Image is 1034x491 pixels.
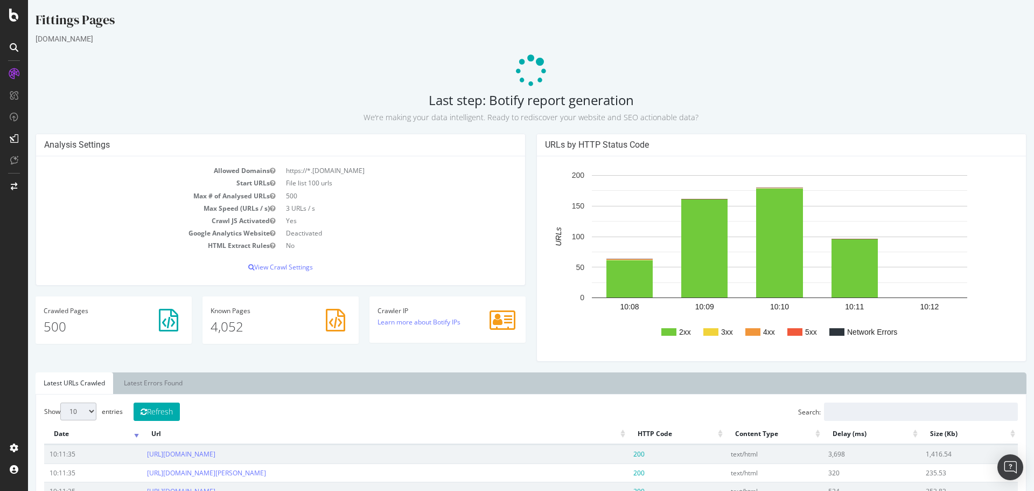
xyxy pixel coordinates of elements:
h2: Last step: Botify report generation [8,93,998,123]
th: Delay (ms): activate to sort column ascending [795,424,892,445]
input: Search: [796,403,990,421]
td: 3 URLs / s [253,202,489,215]
span: 200 [605,468,617,478]
h4: Pages Known [183,307,323,314]
td: Google Analytics Website [16,227,253,239]
th: Size (Kb): activate to sort column ascending [892,424,990,445]
text: 10:12 [892,302,911,311]
td: Max # of Analysed URLs [16,190,253,202]
td: 500 [253,190,489,202]
text: Network Errors [819,328,869,336]
h4: Crawler IP [350,307,490,314]
text: 200 [544,171,557,180]
td: HTML Extract Rules [16,239,253,252]
a: [URL][DOMAIN_NAME] [119,449,187,459]
label: Show entries [16,403,95,420]
td: 320 [795,464,892,482]
td: text/html [697,445,795,463]
button: Refresh [106,403,152,421]
div: Fittings Pages [8,11,998,33]
text: 50 [548,263,556,272]
text: 3xx [693,328,705,336]
th: Date: activate to sort column ascending [16,424,114,445]
a: Learn more about Botify IPs [350,317,432,327]
td: Max Speed (URLs / s) [16,202,253,215]
text: 10:11 [817,302,836,311]
th: Url: activate to sort column ascending [114,424,599,445]
svg: A chart. [517,164,986,353]
text: URLs [526,227,535,246]
th: Content Type: activate to sort column ascending [697,424,795,445]
p: 4,052 [183,317,323,336]
text: 0 [552,294,556,302]
td: 10:11:35 [16,445,114,463]
td: 3,698 [795,445,892,463]
a: Latest Errors Found [88,372,163,394]
td: Allowed Domains [16,164,253,177]
td: File list 100 urls [253,177,489,189]
text: 10:10 [742,302,761,311]
label: Search: [770,403,990,421]
td: Yes [253,215,489,227]
td: Start URLs [16,177,253,189]
td: No [253,239,489,252]
h4: URLs by HTTP Status Code [517,140,990,150]
p: View Crawl Settings [16,262,489,272]
small: We’re making your data intelligent. Ready to rediscover your website and SEO actionable data? [336,112,670,122]
h4: Pages Crawled [16,307,156,314]
td: 235.53 [892,464,990,482]
p: 500 [16,317,156,336]
a: Latest URLs Crawled [8,372,85,394]
div: [DOMAIN_NAME] [8,33,998,44]
text: 4xx [735,328,747,336]
text: 5xx [777,328,789,336]
text: 10:08 [592,302,611,311]
text: 100 [544,232,557,241]
span: 200 [605,449,617,459]
td: https://*.[DOMAIN_NAME] [253,164,489,177]
td: text/html [697,464,795,482]
div: Open Intercom Messenger [997,454,1023,480]
a: [URL][DOMAIN_NAME][PERSON_NAME] [119,468,238,478]
select: Showentries [32,403,68,420]
td: Crawl JS Activated [16,215,253,227]
text: 2xx [651,328,663,336]
text: 150 [544,202,557,210]
td: Deactivated [253,227,489,239]
td: 10:11:35 [16,464,114,482]
text: 10:09 [667,302,686,311]
h4: Analysis Settings [16,140,489,150]
th: HTTP Code: activate to sort column ascending [600,424,697,445]
td: 1,416.54 [892,445,990,463]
